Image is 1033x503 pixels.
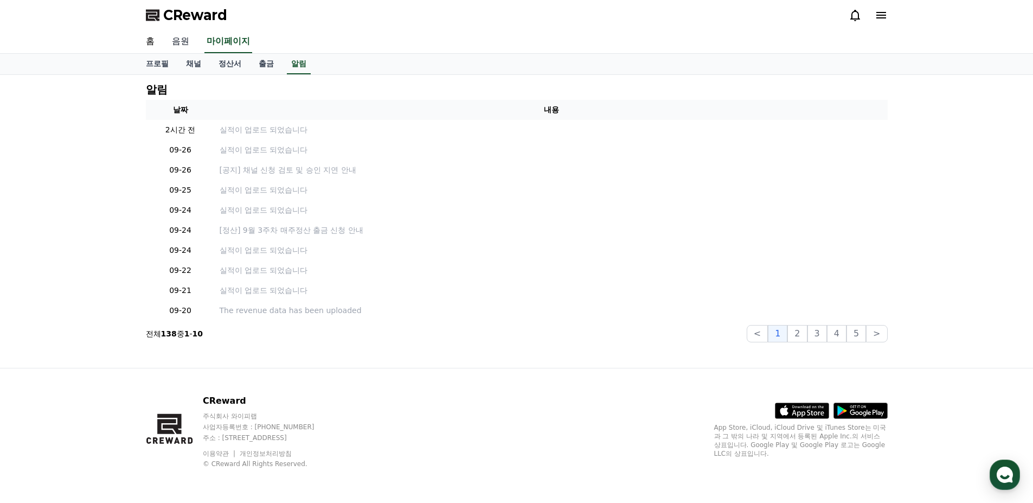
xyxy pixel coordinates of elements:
a: 실적이 업로드 되었습니다 [220,184,883,196]
button: 5 [846,325,866,342]
a: 실적이 업로드 되었습니다 [220,124,883,136]
a: 실적이 업로드 되었습니다 [220,285,883,296]
p: 09-26 [150,164,211,176]
p: 주식회사 와이피랩 [203,412,335,421]
a: 대화 [72,344,140,371]
span: 대화 [99,361,112,370]
h4: 알림 [146,84,168,95]
p: 2시간 전 [150,124,211,136]
button: 1 [768,325,787,342]
p: 09-26 [150,144,211,156]
p: 전체 중 - [146,328,203,339]
a: 이용약관 [203,450,237,457]
a: 출금 [250,54,283,74]
a: 알림 [287,54,311,74]
a: 음원 [163,30,198,53]
a: [정산] 9월 3주차 매주정산 출금 신청 안내 [220,225,883,236]
span: 설정 [168,360,181,369]
a: [공지] 채널 신청 검토 및 승인 지연 안내 [220,164,883,176]
th: 내용 [215,100,888,120]
a: 채널 [177,54,210,74]
th: 날짜 [146,100,215,120]
a: 실적이 업로드 되었습니다 [220,144,883,156]
a: 개인정보처리방침 [240,450,292,457]
p: 09-20 [150,305,211,316]
p: 09-25 [150,184,211,196]
p: 09-22 [150,265,211,276]
span: CReward [163,7,227,24]
a: 실적이 업로드 되었습니다 [220,245,883,256]
a: 정산서 [210,54,250,74]
button: 3 [807,325,827,342]
p: 09-24 [150,225,211,236]
strong: 138 [161,329,177,338]
a: 실적이 업로드 되었습니다 [220,265,883,276]
button: > [866,325,887,342]
p: 주소 : [STREET_ADDRESS] [203,434,335,442]
p: CReward [203,394,335,408]
p: 09-24 [150,245,211,256]
p: 09-21 [150,285,211,296]
p: 사업자등록번호 : [PHONE_NUMBER] [203,423,335,431]
button: 2 [787,325,807,342]
strong: 10 [193,329,203,338]
button: < [747,325,768,342]
a: 프로필 [137,54,177,74]
a: 마이페이지 [204,30,252,53]
a: The revenue data has been uploaded [220,305,883,316]
p: App Store, iCloud, iCloud Drive 및 iTunes Store는 미국과 그 밖의 나라 및 지역에서 등록된 Apple Inc.의 서비스 상표입니다. Goo... [714,423,888,458]
a: 실적이 업로드 되었습니다 [220,205,883,216]
a: 홈 [3,344,72,371]
button: 4 [827,325,846,342]
a: 설정 [140,344,208,371]
strong: 1 [184,329,190,338]
p: 09-24 [150,205,211,216]
p: © CReward All Rights Reserved. [203,460,335,468]
a: 홈 [137,30,163,53]
span: 홈 [34,360,41,369]
a: CReward [146,7,227,24]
